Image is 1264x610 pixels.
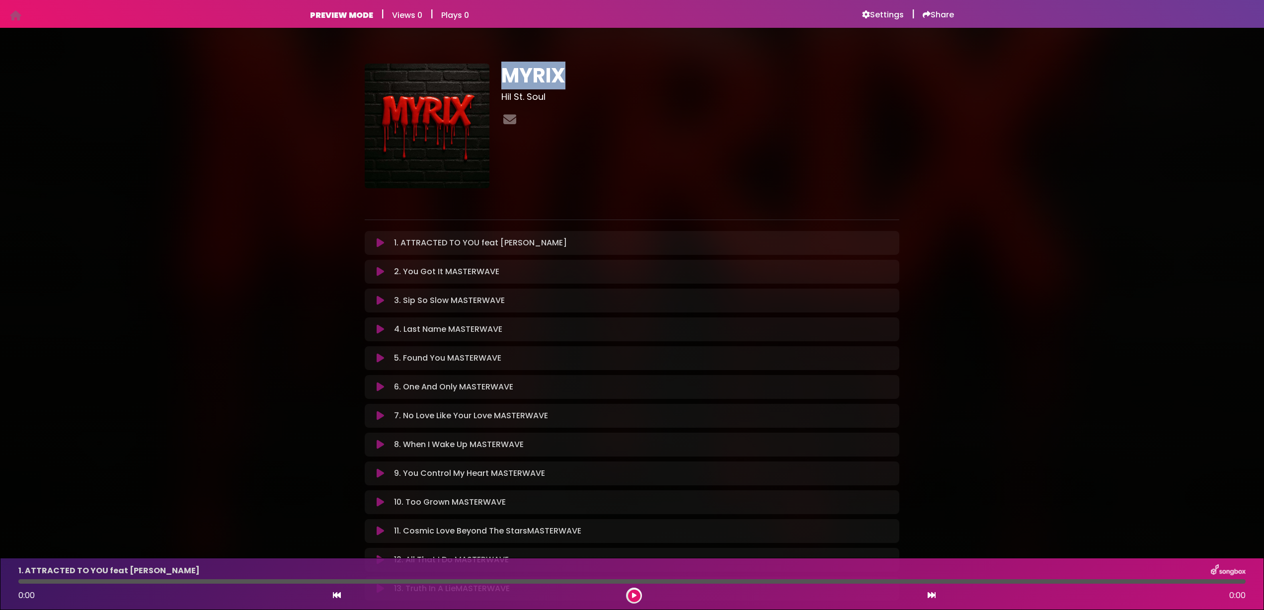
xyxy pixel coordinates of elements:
img: songbox-logo-white.png [1211,564,1246,577]
p: 3. Sip So Slow MASTERWAVE [394,295,505,306]
h6: PREVIEW MODE [310,10,373,20]
span: 0:00 [1229,590,1246,602]
p: 4. Last Name MASTERWAVE [394,323,502,335]
p: 7. No Love Like Your Love MASTERWAVE [394,410,548,422]
h6: Views 0 [392,10,422,20]
p: 1. ATTRACTED TO YOU feat [PERSON_NAME] [394,237,567,249]
img: sJXBwxi8SXCC0fEWSYwK [365,64,489,188]
p: 11. Cosmic Love Beyond The StarsMASTERWAVE [394,525,581,537]
h6: Plays 0 [441,10,469,20]
p: 10. Too Grown MASTERWAVE [394,496,506,508]
p: 6. One And Only MASTERWAVE [394,381,513,393]
p: 8. When I Wake Up MASTERWAVE [394,439,524,451]
p: 9. You Control My Heart MASTERWAVE [394,467,545,479]
p: 12. All That I Do MASTERWAVE [394,554,509,566]
h5: | [381,8,384,20]
p: 1. ATTRACTED TO YOU feat [PERSON_NAME] [18,565,200,577]
h1: MYRIX [501,64,899,87]
h5: | [430,8,433,20]
p: 5. Found You MASTERWAVE [394,352,501,364]
p: 2. You Got It MASTERWAVE [394,266,499,278]
h3: Hil St. Soul [501,91,899,102]
a: Settings [862,10,904,20]
a: Share [923,10,954,20]
span: 0:00 [18,590,35,601]
h5: | [912,8,915,20]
